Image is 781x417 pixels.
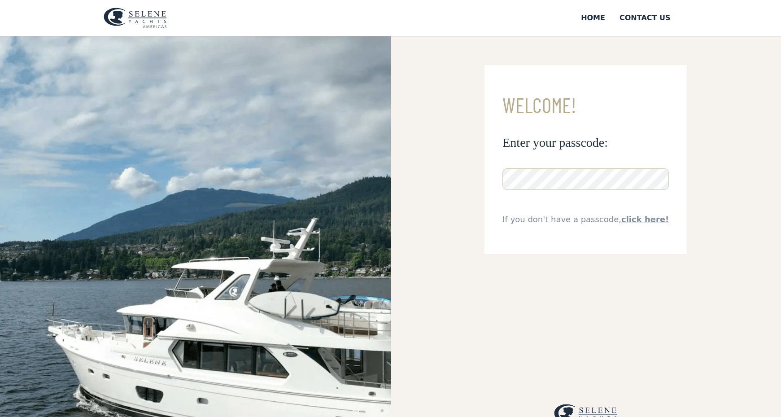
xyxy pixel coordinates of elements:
[621,215,669,224] a: click here!
[581,13,605,23] div: Home
[484,65,687,254] form: Email Form
[502,213,669,225] div: If you don't have a passcode,
[502,94,669,117] h3: Welcome!
[104,8,167,28] img: logo
[502,135,669,150] h3: Enter your passcode:
[620,13,671,23] div: Contact US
